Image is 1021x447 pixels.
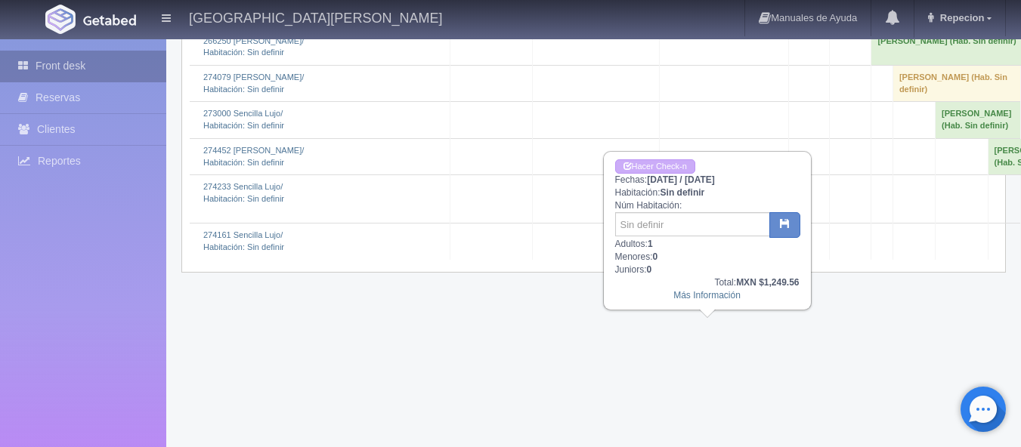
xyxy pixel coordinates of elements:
[936,12,985,23] span: Repecion
[615,159,695,174] a: Hacer Check-in
[203,109,284,130] a: 273000 Sencilla Lujo/Habitación: Sin definir
[653,251,658,262] b: 0
[648,239,653,249] b: 1
[736,277,799,288] b: MXN $1,249.56
[203,146,304,167] a: 274452 [PERSON_NAME]/Habitación: Sin definir
[615,276,800,289] div: Total:
[45,5,76,34] img: Getabed
[203,72,304,94] a: 274079 [PERSON_NAME]/Habitación: Sin definir
[661,187,705,198] b: Sin definir
[615,212,770,236] input: Sin definir
[936,102,1021,138] td: [PERSON_NAME] (Hab. Sin definir)
[83,14,136,26] img: Getabed
[189,8,442,26] h4: [GEOGRAPHIC_DATA][PERSON_NAME]
[203,182,284,203] a: 274233 Sencilla Lujo/Habitación: Sin definir
[203,230,284,251] a: 274161 Sencilla Lujo/Habitación: Sin definir
[893,66,1021,102] td: [PERSON_NAME] (Hab. Sin definir)
[605,153,810,309] div: Fechas: Habitación: Núm Habitación: Adultos: Menores: Juniors:
[673,290,741,301] a: Más Información
[647,174,715,185] b: [DATE] / [DATE]
[647,264,652,275] b: 0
